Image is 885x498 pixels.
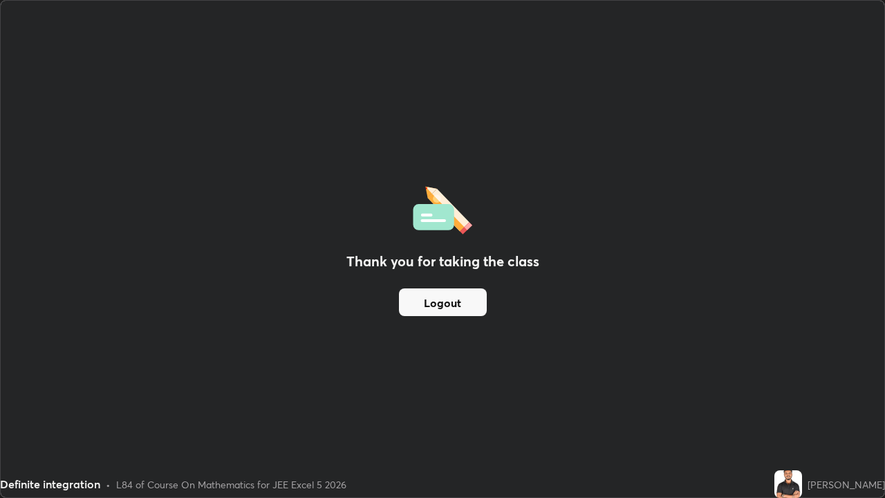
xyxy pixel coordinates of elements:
[116,477,346,492] div: L84 of Course On Mathematics for JEE Excel 5 2026
[774,470,802,498] img: 8a5640520d1649759a523a16a6c3a527.jpg
[413,182,472,234] img: offlineFeedback.1438e8b3.svg
[346,251,539,272] h2: Thank you for taking the class
[808,477,885,492] div: [PERSON_NAME]
[399,288,487,316] button: Logout
[106,477,111,492] div: •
